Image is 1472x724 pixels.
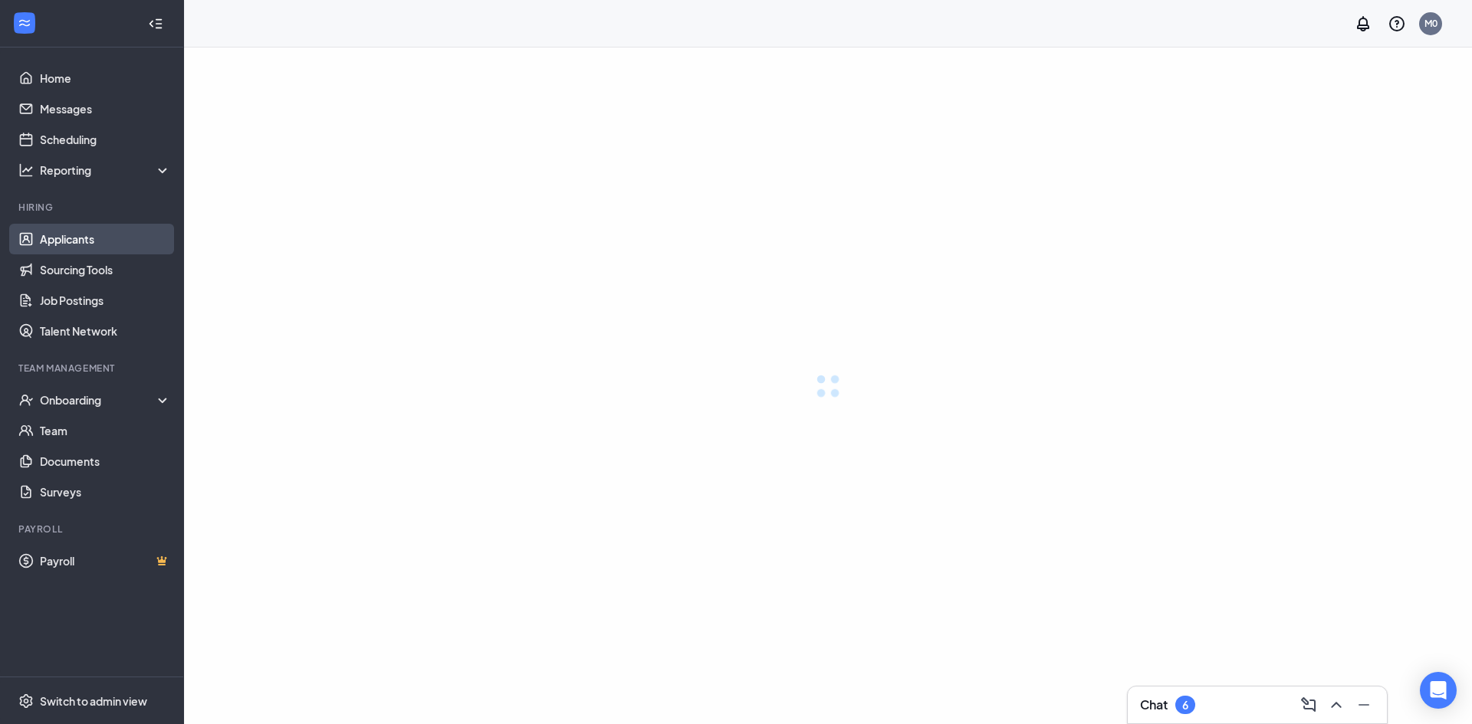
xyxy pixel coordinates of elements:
[18,693,34,709] svg: Settings
[1140,696,1168,713] h3: Chat
[1388,15,1406,33] svg: QuestionInfo
[18,362,168,375] div: Team Management
[40,63,171,93] a: Home
[1182,699,1188,712] div: 6
[40,392,172,408] div: Onboarding
[1295,693,1319,717] button: ComposeMessage
[18,523,168,536] div: Payroll
[40,693,147,709] div: Switch to admin view
[40,285,171,316] a: Job Postings
[1424,17,1437,30] div: M0
[40,477,171,507] a: Surveys
[40,162,172,178] div: Reporting
[40,446,171,477] a: Documents
[17,15,32,31] svg: WorkstreamLogo
[40,254,171,285] a: Sourcing Tools
[40,124,171,155] a: Scheduling
[40,224,171,254] a: Applicants
[148,16,163,31] svg: Collapse
[1327,696,1345,714] svg: ChevronUp
[40,415,171,446] a: Team
[40,93,171,124] a: Messages
[18,392,34,408] svg: UserCheck
[1299,696,1318,714] svg: ComposeMessage
[18,201,168,214] div: Hiring
[40,316,171,346] a: Talent Network
[1350,693,1375,717] button: Minimize
[1355,696,1373,714] svg: Minimize
[1354,15,1372,33] svg: Notifications
[40,545,171,576] a: PayrollCrown
[1322,693,1347,717] button: ChevronUp
[1420,672,1457,709] div: Open Intercom Messenger
[18,162,34,178] svg: Analysis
